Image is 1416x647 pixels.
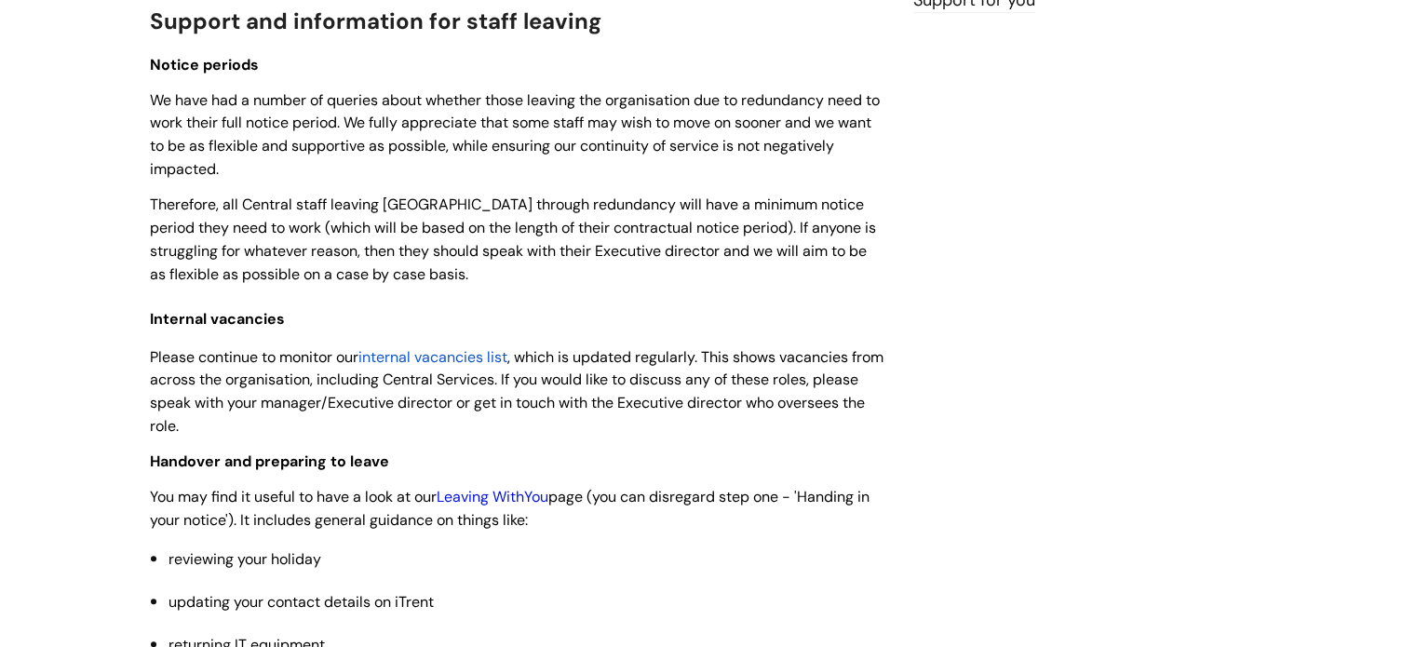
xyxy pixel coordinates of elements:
span: Internal vacancies [150,309,285,329]
span: You may find it useful to have a look at our page (you can disregard step one - 'Handing in your ... [150,487,870,530]
span: Notice periods [150,55,259,74]
span: , which is updated regularly. This shows vacancies from across the organisation, including Centra... [150,347,883,436]
span: Support and information for staff leaving [150,7,601,35]
a: internal vacancies list [358,347,507,367]
span: Please continue to monitor our [150,347,358,367]
span: Handover and preparing to leave [150,452,389,471]
a: Leaving WithYou [437,487,548,506]
span: updating your contact details on iTrent [169,592,434,612]
span: reviewing your holiday [169,549,321,569]
span: Therefore, all Central staff leaving [GEOGRAPHIC_DATA] through redundancy will have a minimum not... [150,195,876,283]
span: We have had a number of queries about whether those leaving the organisation due to redundancy ne... [150,90,880,179]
